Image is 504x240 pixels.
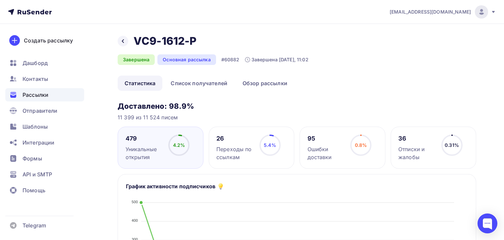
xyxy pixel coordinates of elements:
[118,76,162,91] a: Статистика
[5,88,84,101] a: Рассылки
[398,145,435,161] div: Отписки и жалобы
[5,56,84,70] a: Дашборд
[164,76,234,91] a: Список получателей
[126,135,163,143] div: 479
[23,154,42,162] span: Формы
[5,120,84,133] a: Шаблоны
[5,152,84,165] a: Формы
[398,135,435,143] div: 36
[23,107,58,115] span: Отправители
[221,56,240,63] div: #60882
[132,218,138,222] tspan: 400
[216,145,253,161] div: Переходы по ссылкам
[23,91,48,99] span: Рассылки
[23,139,54,147] span: Интеграции
[173,142,185,148] span: 4.2%
[355,142,367,148] span: 0.8%
[245,56,308,63] div: Завершена [DATE], 11:02
[126,182,215,190] h5: График активности подписчиков
[445,142,459,148] span: 0.31%
[264,142,276,148] span: 5.4%
[5,72,84,86] a: Контакты
[118,113,476,121] div: 11 399 из 11 524 писем
[216,135,253,143] div: 26
[390,9,471,15] span: [EMAIL_ADDRESS][DOMAIN_NAME]
[118,54,155,65] div: Завершена
[236,76,294,91] a: Обзор рассылки
[157,54,216,65] div: Основная рассылка
[390,5,496,19] a: [EMAIL_ADDRESS][DOMAIN_NAME]
[308,135,345,143] div: 95
[308,145,345,161] div: Ошибки доставки
[23,170,52,178] span: API и SMTP
[126,145,163,161] div: Уникальные открытия
[23,59,48,67] span: Дашборд
[5,104,84,117] a: Отправители
[23,75,48,83] span: Контакты
[134,34,196,48] h2: VC9-1612-P
[23,123,48,131] span: Шаблоны
[118,101,476,111] h3: Доставлено: 98.9%
[24,36,73,44] div: Создать рассылку
[23,221,46,229] span: Telegram
[23,186,45,194] span: Помощь
[132,200,138,204] tspan: 500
